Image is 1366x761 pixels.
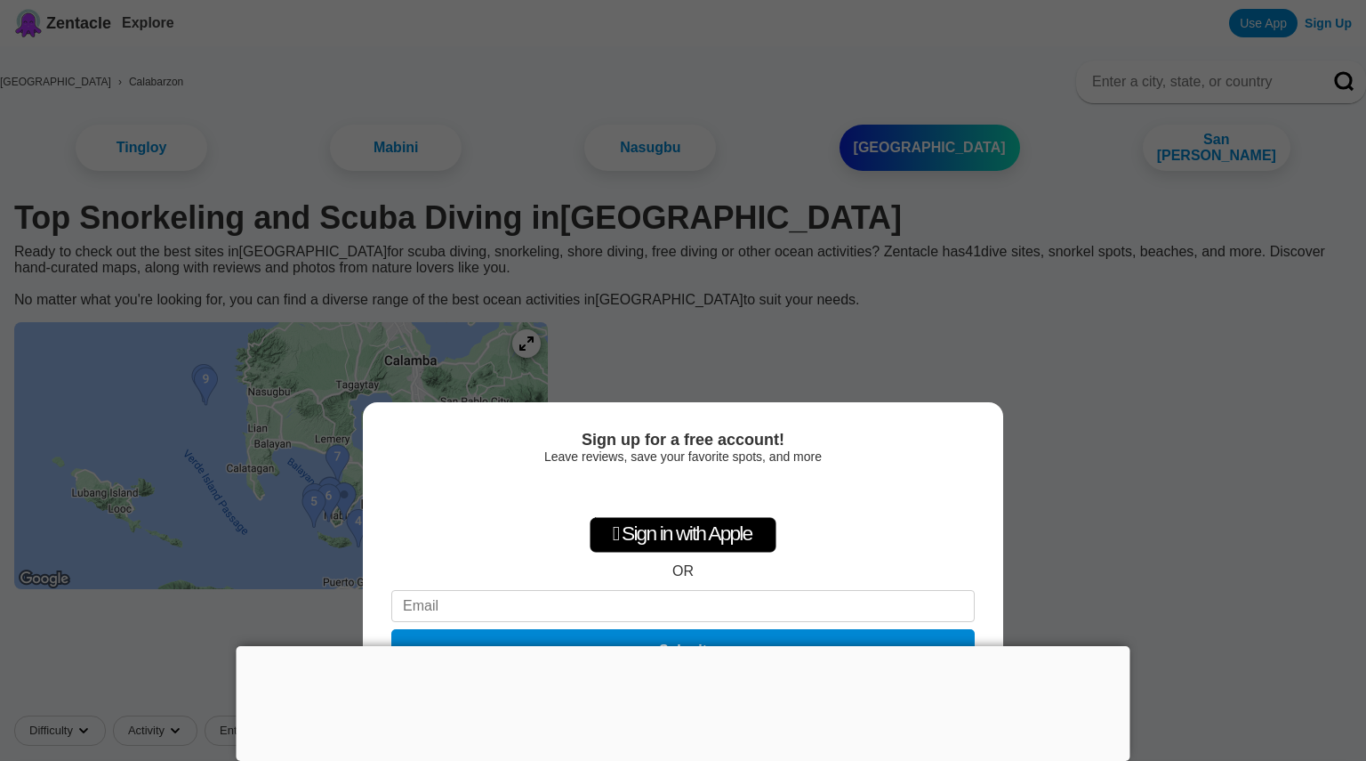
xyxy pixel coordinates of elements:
iframe: Advertisement [237,646,1130,757]
div: OR [672,563,694,579]
div: Sign in with Apple [590,517,776,553]
div: Leave reviews, save your favorite spots, and more [391,449,975,464]
iframe: Button na Mag-sign in gamit ang Google [583,473,783,512]
input: Email [391,590,975,622]
button: Submit [391,629,975,672]
div: Sign up for a free account! [391,431,975,449]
